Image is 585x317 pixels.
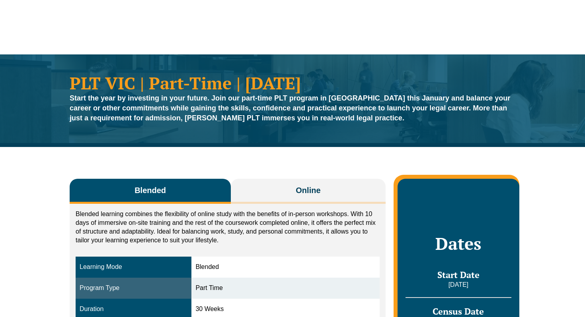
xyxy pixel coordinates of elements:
p: Blended learning combines the flexibility of online study with the benefits of in-person workshop... [76,210,380,245]
div: Blended [195,263,375,272]
h1: PLT VIC | Part-Time | [DATE] [70,74,515,91]
span: Census Date [433,305,484,317]
p: [DATE] [406,280,511,289]
strong: Start the year by investing in your future. Join our part-time PLT program in [GEOGRAPHIC_DATA] t... [70,94,510,122]
div: Duration [80,305,187,314]
div: 30 Weeks [195,305,375,314]
span: Online [296,185,320,196]
h2: Dates [406,234,511,253]
div: Program Type [80,284,187,293]
span: Blended [135,185,166,196]
span: Start Date [437,269,480,280]
div: Part Time [195,284,375,293]
div: Learning Mode [80,263,187,272]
